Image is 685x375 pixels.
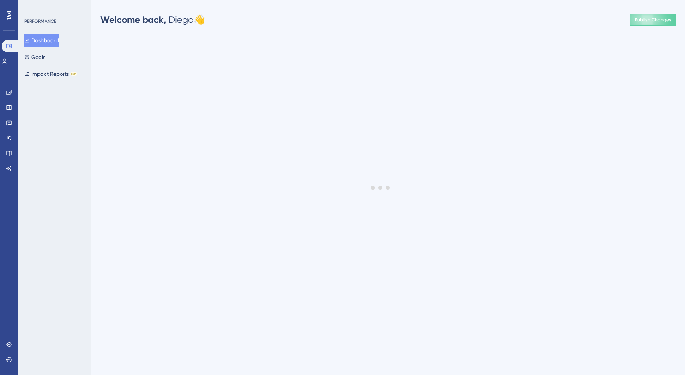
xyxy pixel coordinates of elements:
[100,14,166,25] span: Welcome back,
[70,72,77,76] div: BETA
[630,14,676,26] button: Publish Changes
[24,67,77,81] button: Impact ReportsBETA
[635,17,671,23] span: Publish Changes
[24,50,45,64] button: Goals
[24,18,56,24] div: PERFORMANCE
[100,14,205,26] div: Diego 👋
[24,34,59,47] button: Dashboard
